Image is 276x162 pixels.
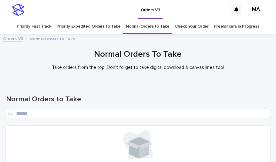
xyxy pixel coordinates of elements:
[214,19,259,34] a: Freelancers in Progress
[6,95,270,104] h1: Normal Orders to Take
[175,19,209,34] a: Check Your Order
[6,49,270,60] h1: Normal Orders To Take
[56,19,120,34] a: Priority Expedited Orders to Take
[12,4,24,16] img: stacker-logo-s-only.png
[251,5,261,15] div: MA
[126,19,170,34] a: Normal Orders to Take
[30,35,75,42] p: Normal Orders to Take
[17,65,259,70] p: Take orders from the top. Don't forget to take digital download & canvas lines too!
[6,109,270,118] input: Search
[3,35,23,42] a: Orders V3
[17,19,51,34] a: Priority Fast Track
